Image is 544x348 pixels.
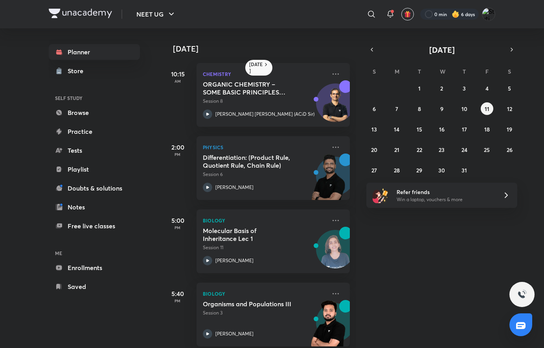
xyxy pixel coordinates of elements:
button: July 3, 2025 [458,82,470,94]
abbr: July 15, 2025 [417,126,422,133]
button: July 25, 2025 [481,143,493,156]
abbr: Tuesday [418,68,421,75]
h4: [DATE] [173,44,358,54]
abbr: July 6, 2025 [373,105,376,113]
abbr: July 8, 2025 [418,105,421,113]
button: July 7, 2025 [390,102,403,115]
button: July 1, 2025 [413,82,426,94]
button: July 22, 2025 [413,143,426,156]
abbr: July 19, 2025 [507,126,512,133]
h5: Differentiation: (Product Rule, Quotient Rule, Chain Rule) [203,154,301,169]
a: Practice [49,124,140,139]
img: Avatar [316,88,354,126]
abbr: Sunday [373,68,376,75]
p: [PERSON_NAME] [215,184,254,191]
abbr: July 26, 2025 [507,146,513,154]
button: July 9, 2025 [436,102,448,115]
a: Planner [49,44,140,60]
h5: Organisms and Populations III [203,300,301,308]
p: Session 8 [203,98,326,105]
abbr: July 30, 2025 [438,167,445,174]
button: July 12, 2025 [503,102,516,115]
img: Avatar [316,234,354,272]
img: unacademy [307,154,350,208]
button: July 29, 2025 [413,164,426,176]
abbr: Friday [485,68,489,75]
button: July 23, 2025 [436,143,448,156]
abbr: July 17, 2025 [462,126,467,133]
p: Chemistry [203,69,326,79]
p: Biology [203,289,326,298]
h5: 5:00 [162,216,193,225]
p: PM [162,225,193,230]
button: July 26, 2025 [503,143,516,156]
img: avatar [404,11,411,18]
abbr: July 5, 2025 [508,85,511,92]
abbr: July 22, 2025 [417,146,422,154]
a: Saved [49,279,140,294]
p: Session 3 [203,309,326,317]
p: PM [162,298,193,303]
span: [DATE] [429,44,455,55]
abbr: July 25, 2025 [484,146,490,154]
h6: Refer friends [397,188,493,196]
a: Enrollments [49,260,140,276]
img: streak [452,10,459,18]
abbr: Thursday [463,68,466,75]
button: July 17, 2025 [458,123,470,135]
button: July 11, 2025 [481,102,493,115]
button: July 20, 2025 [368,143,380,156]
abbr: July 24, 2025 [461,146,467,154]
p: Win a laptop, vouchers & more [397,196,493,203]
button: July 10, 2025 [458,102,470,115]
button: July 2, 2025 [436,82,448,94]
h6: SELF STUDY [49,91,140,105]
abbr: July 23, 2025 [439,146,445,154]
h5: 2:00 [162,143,193,152]
a: Free live classes [49,218,140,234]
img: Stuti Singh [482,7,495,21]
abbr: July 2, 2025 [440,85,443,92]
abbr: July 13, 2025 [371,126,377,133]
abbr: July 1, 2025 [418,85,421,92]
button: July 6, 2025 [368,102,380,115]
button: NEET UG [132,6,181,22]
img: ttu [517,290,527,299]
abbr: July 4, 2025 [485,85,489,92]
button: July 14, 2025 [390,123,403,135]
abbr: July 14, 2025 [394,126,399,133]
button: July 4, 2025 [481,82,493,94]
a: Playlist [49,161,140,177]
h5: Molecular Basis of Inheritance Lec 1 [203,227,301,242]
button: July 18, 2025 [481,123,493,135]
abbr: July 3, 2025 [463,85,466,92]
abbr: July 20, 2025 [371,146,377,154]
h5: 10:15 [162,69,193,79]
abbr: Saturday [508,68,511,75]
button: July 13, 2025 [368,123,380,135]
abbr: July 31, 2025 [461,167,467,174]
abbr: July 28, 2025 [394,167,400,174]
h5: 5:40 [162,289,193,298]
p: Session 6 [203,171,326,178]
button: July 15, 2025 [413,123,426,135]
abbr: July 9, 2025 [440,105,443,113]
a: Company Logo [49,9,112,20]
h5: ORGANIC CHEMISTRY – SOME BASIC PRINCIPLES AND TECHNIQUES (Classification And Nomenclature) - 6 [203,80,301,96]
img: referral [373,187,388,203]
button: July 27, 2025 [368,164,380,176]
button: July 30, 2025 [436,164,448,176]
abbr: July 7, 2025 [395,105,398,113]
button: July 28, 2025 [390,164,403,176]
a: Store [49,63,140,79]
button: July 24, 2025 [458,143,470,156]
abbr: July 18, 2025 [484,126,490,133]
h6: [DATE] [249,61,263,74]
p: Biology [203,216,326,225]
p: Physics [203,143,326,152]
a: Browse [49,105,140,120]
a: Notes [49,199,140,215]
abbr: July 29, 2025 [416,167,422,174]
p: PM [162,152,193,157]
abbr: July 10, 2025 [461,105,467,113]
